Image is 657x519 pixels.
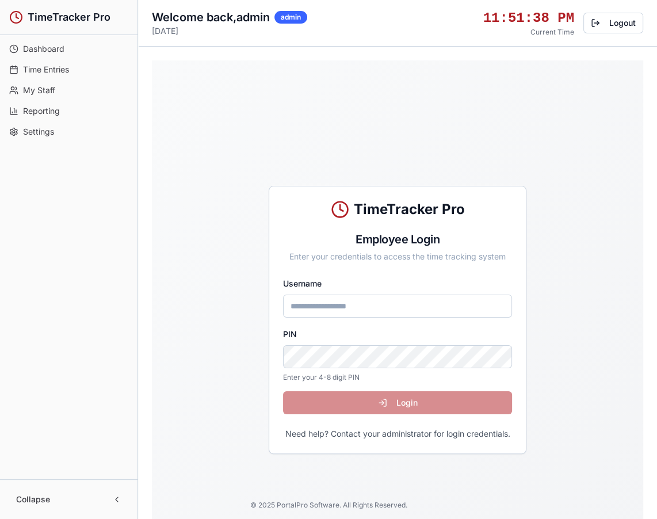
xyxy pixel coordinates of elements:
[283,278,322,288] label: Username
[23,64,69,75] span: Time Entries
[283,329,297,339] label: PIN
[283,251,512,262] div: Enter your credentials to access the time tracking system
[9,489,128,510] button: Collapse
[16,494,50,505] span: Collapse
[483,28,574,37] p: Current Time
[23,85,55,96] span: My Staff
[354,200,465,219] h1: TimeTracker Pro
[274,11,307,24] div: admin
[5,123,133,141] a: Settings
[5,102,133,120] a: Reporting
[283,231,512,247] div: Employee Login
[5,81,133,100] a: My Staff
[152,9,270,25] h2: Welcome back, admin
[28,9,110,25] h1: TimeTracker Pro
[5,60,133,79] a: Time Entries
[283,428,512,440] p: Need help? Contact your administrator for login credentials.
[23,126,54,138] span: Settings
[483,9,574,28] div: 11:51:38 PM
[23,43,64,55] span: Dashboard
[283,373,512,382] p: Enter your 4-8 digit PIN
[5,40,133,58] a: Dashboard
[9,501,648,510] p: © 2025 PortalPro Software. All Rights Reserved.
[23,105,60,117] span: Reporting
[583,13,643,33] button: Logout
[152,25,307,37] p: [DATE]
